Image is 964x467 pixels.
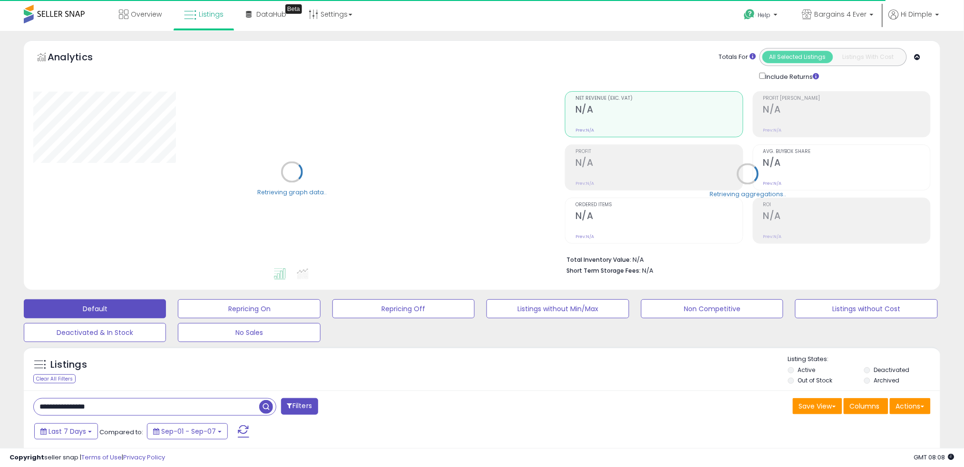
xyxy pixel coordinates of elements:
button: Columns [844,398,888,414]
div: Tooltip anchor [285,4,302,14]
button: Repricing Off [332,299,475,318]
span: Help [758,11,771,19]
span: Hi Dimple [901,10,933,19]
p: Listing States: [788,355,940,364]
div: Retrieving graph data.. [257,188,327,197]
label: Deactivated [874,366,909,374]
button: Default [24,299,166,318]
button: Listings without Min/Max [487,299,629,318]
button: Repricing On [178,299,320,318]
span: Last 7 Days [49,427,86,436]
span: Compared to: [99,428,143,437]
span: Overview [131,10,162,19]
div: Retrieving aggregations.. [710,190,786,199]
h5: Listings [50,358,87,372]
button: Non Competitive [641,299,783,318]
div: Clear All Filters [33,374,76,383]
div: Totals For [719,53,756,62]
button: Actions [890,398,931,414]
button: No Sales [178,323,320,342]
label: Active [798,366,816,374]
span: Listings [199,10,224,19]
label: Out of Stock [798,376,833,384]
button: Filters [281,398,318,415]
span: DataHub [256,10,286,19]
span: Columns [850,401,880,411]
button: Sep-01 - Sep-07 [147,423,228,439]
a: Privacy Policy [123,453,165,462]
span: Sep-01 - Sep-07 [161,427,216,436]
div: Include Returns [752,71,831,82]
button: Save View [793,398,842,414]
a: Hi Dimple [889,10,939,31]
i: Get Help [744,9,756,20]
a: Terms of Use [81,453,122,462]
strong: Copyright [10,453,44,462]
button: All Selected Listings [762,51,833,63]
a: Help [737,1,787,31]
button: Listings without Cost [795,299,937,318]
span: 2025-09-15 08:08 GMT [914,453,954,462]
label: Archived [874,376,899,384]
span: Bargains 4 Ever [815,10,867,19]
button: Last 7 Days [34,423,98,439]
div: seller snap | | [10,453,165,462]
button: Deactivated & In Stock [24,323,166,342]
h5: Analytics [48,50,111,66]
button: Listings With Cost [833,51,904,63]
